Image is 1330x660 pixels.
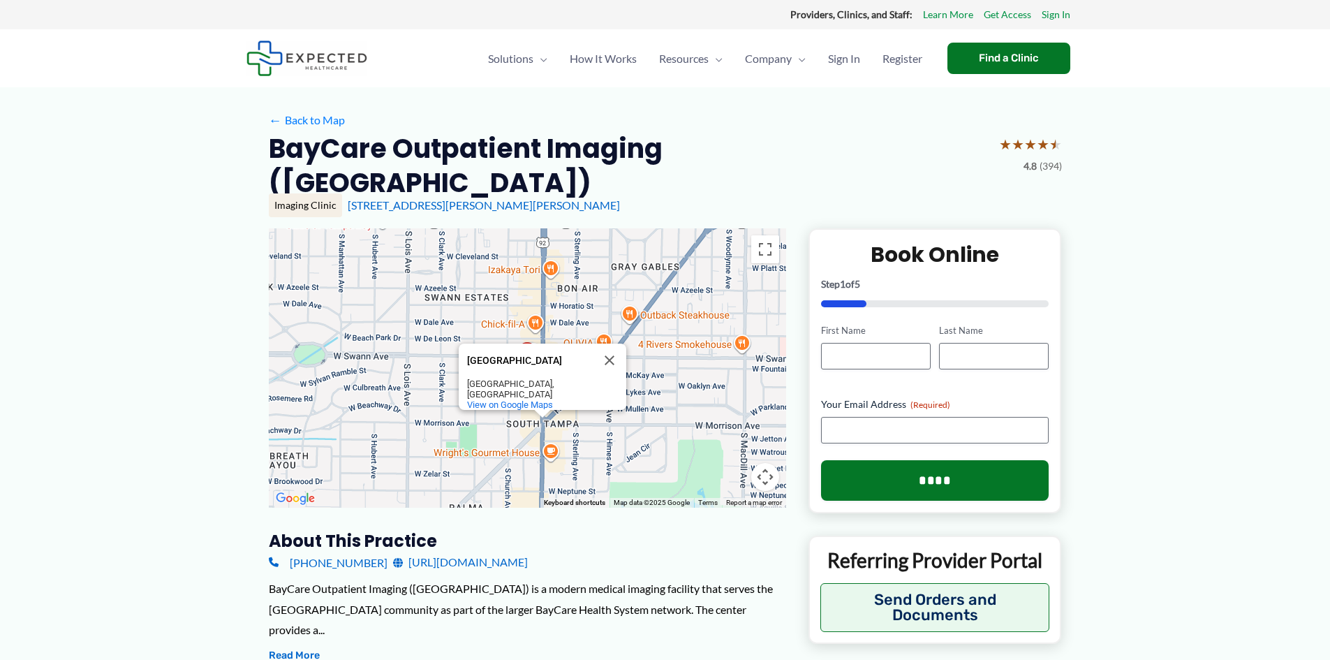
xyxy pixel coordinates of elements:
[348,198,620,212] a: [STREET_ADDRESS][PERSON_NAME][PERSON_NAME]
[269,552,387,573] a: [PHONE_NUMBER]
[821,324,931,337] label: First Name
[939,324,1049,337] label: Last Name
[272,490,318,508] img: Google
[269,578,786,640] div: BayCare Outpatient Imaging ([GEOGRAPHIC_DATA]) is a modern medical imaging facility that serves t...
[544,498,605,508] button: Keyboard shortcuts
[1024,131,1037,157] span: ★
[821,241,1049,268] h2: Book Online
[533,34,547,83] span: Menu Toggle
[1012,131,1024,157] span: ★
[855,278,860,290] span: 5
[820,548,1050,573] p: Referring Provider Portal
[272,490,318,508] a: Open this area in Google Maps (opens a new window)
[614,499,690,506] span: Map data ©2025 Google
[1042,6,1070,24] a: Sign In
[593,344,626,377] button: Close
[726,499,782,506] a: Report a map error
[910,399,950,410] span: (Required)
[648,34,734,83] a: ResourcesMenu Toggle
[820,583,1050,632] button: Send Orders and Documents
[840,278,845,290] span: 1
[1037,131,1049,157] span: ★
[821,279,1049,289] p: Step of
[459,344,626,410] div: South Tampa
[570,34,637,83] span: How It Works
[1040,157,1062,175] span: (394)
[882,34,922,83] span: Register
[1024,157,1037,175] span: 4.8
[751,235,779,263] button: Toggle fullscreen view
[467,355,593,366] div: [GEOGRAPHIC_DATA]
[828,34,860,83] span: Sign In
[269,193,342,217] div: Imaging Clinic
[709,34,723,83] span: Menu Toggle
[821,397,1049,411] label: Your Email Address
[745,34,792,83] span: Company
[947,43,1070,74] a: Find a Clinic
[1049,131,1062,157] span: ★
[871,34,933,83] a: Register
[817,34,871,83] a: Sign In
[269,113,282,126] span: ←
[792,34,806,83] span: Menu Toggle
[269,110,345,131] a: ←Back to Map
[659,34,709,83] span: Resources
[467,399,553,410] a: View on Google Maps
[559,34,648,83] a: How It Works
[477,34,559,83] a: SolutionsMenu Toggle
[984,6,1031,24] a: Get Access
[269,530,786,552] h3: About this practice
[790,8,912,20] strong: Providers, Clinics, and Staff:
[488,34,533,83] span: Solutions
[999,131,1012,157] span: ★
[923,6,973,24] a: Learn More
[477,34,933,83] nav: Primary Site Navigation
[734,34,817,83] a: CompanyMenu Toggle
[467,379,593,399] div: [GEOGRAPHIC_DATA], [GEOGRAPHIC_DATA]
[393,552,528,573] a: [URL][DOMAIN_NAME]
[698,499,718,506] a: Terms (opens in new tab)
[246,41,367,76] img: Expected Healthcare Logo - side, dark font, small
[269,131,988,200] h2: BayCare Outpatient Imaging ([GEOGRAPHIC_DATA])
[751,463,779,491] button: Map camera controls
